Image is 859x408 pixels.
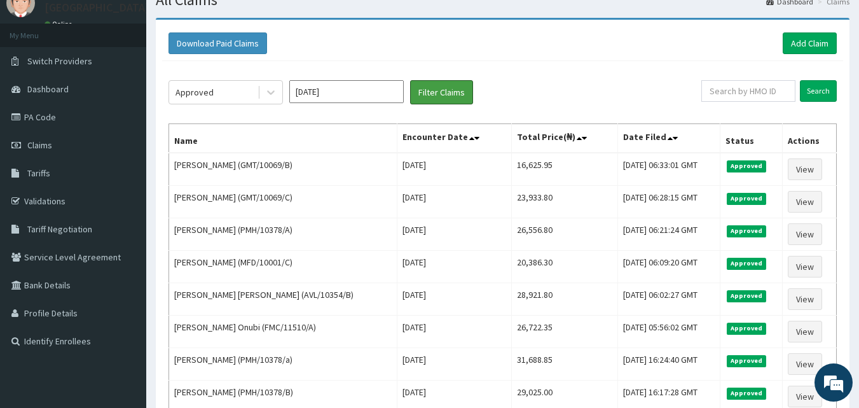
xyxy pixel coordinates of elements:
[727,225,767,237] span: Approved
[169,124,397,153] th: Name
[169,153,397,186] td: [PERSON_NAME] (GMT/10069/B)
[727,258,767,269] span: Approved
[727,290,767,302] span: Approved
[45,2,149,13] p: [GEOGRAPHIC_DATA]
[175,86,214,99] div: Approved
[169,348,397,381] td: [PERSON_NAME] (PMH/10378/a)
[27,223,92,235] span: Tariff Negotiation
[410,80,473,104] button: Filter Claims
[45,20,75,29] a: Online
[27,83,69,95] span: Dashboard
[788,191,822,213] a: View
[397,124,511,153] th: Encounter Date
[397,283,511,316] td: [DATE]
[788,321,822,342] a: View
[617,251,720,283] td: [DATE] 06:09:20 GMT
[397,186,511,218] td: [DATE]
[617,348,720,381] td: [DATE] 16:24:40 GMT
[617,283,720,316] td: [DATE] 06:02:27 GMT
[209,6,239,37] div: Minimize live chat window
[727,355,767,367] span: Approved
[800,80,837,102] input: Search
[788,353,822,375] a: View
[788,256,822,278] a: View
[512,283,618,316] td: 28,921.80
[168,32,267,54] button: Download Paid Claims
[27,167,50,179] span: Tariffs
[727,388,767,399] span: Approved
[397,153,511,186] td: [DATE]
[169,218,397,251] td: [PERSON_NAME] (PMH/10378/A)
[783,32,837,54] a: Add Claim
[27,55,92,67] span: Switch Providers
[289,80,404,103] input: Select Month and Year
[169,186,397,218] td: [PERSON_NAME] (GMT/10069/C)
[169,251,397,283] td: [PERSON_NAME] (MFD/10001/C)
[397,218,511,251] td: [DATE]
[6,272,242,317] textarea: Type your message and hit 'Enter'
[397,316,511,348] td: [DATE]
[512,348,618,381] td: 31,688.85
[617,153,720,186] td: [DATE] 06:33:01 GMT
[617,124,720,153] th: Date Filed
[727,193,767,204] span: Approved
[788,158,822,180] a: View
[782,124,836,153] th: Actions
[617,186,720,218] td: [DATE] 06:28:15 GMT
[617,316,720,348] td: [DATE] 05:56:02 GMT
[397,251,511,283] td: [DATE]
[24,64,52,95] img: d_794563401_company_1708531726252_794563401
[727,160,767,172] span: Approved
[720,124,782,153] th: Status
[512,186,618,218] td: 23,933.80
[788,386,822,407] a: View
[512,218,618,251] td: 26,556.80
[512,316,618,348] td: 26,722.35
[169,316,397,348] td: [PERSON_NAME] Onubi (FMC/11510/A)
[512,153,618,186] td: 16,625.95
[397,348,511,381] td: [DATE]
[788,288,822,310] a: View
[701,80,795,102] input: Search by HMO ID
[74,123,175,251] span: We're online!
[66,71,214,88] div: Chat with us now
[169,283,397,316] td: [PERSON_NAME] [PERSON_NAME] (AVL/10354/B)
[512,251,618,283] td: 20,386.30
[788,223,822,245] a: View
[727,323,767,334] span: Approved
[512,124,618,153] th: Total Price(₦)
[617,218,720,251] td: [DATE] 06:21:24 GMT
[27,139,52,151] span: Claims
